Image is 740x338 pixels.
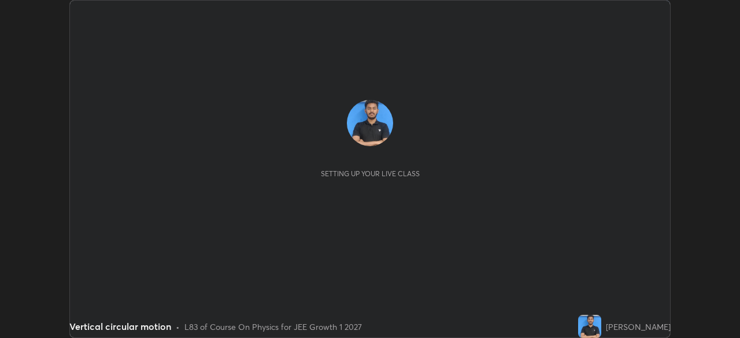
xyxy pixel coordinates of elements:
[176,321,180,333] div: •
[69,320,171,333] div: Vertical circular motion
[321,169,420,178] div: Setting up your live class
[347,100,393,146] img: b000945ffd244225a9ad79d4d9cb92ed.jpg
[606,321,671,333] div: [PERSON_NAME]
[184,321,362,333] div: L83 of Course On Physics for JEE Growth 1 2027
[578,315,601,338] img: b000945ffd244225a9ad79d4d9cb92ed.jpg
